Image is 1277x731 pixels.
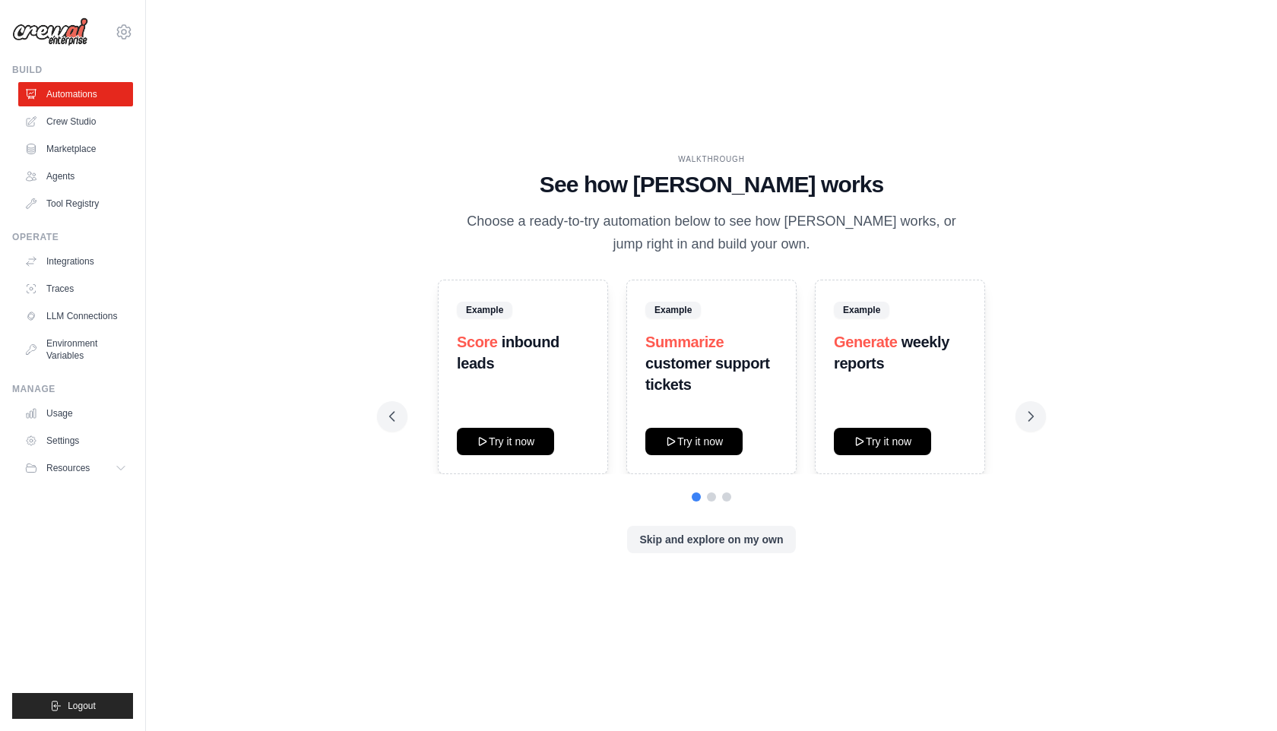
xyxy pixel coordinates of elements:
div: Operate [12,231,133,243]
a: LLM Connections [18,304,133,328]
div: Manage [12,383,133,395]
button: Skip and explore on my own [627,526,795,553]
strong: weekly reports [834,334,949,372]
div: WALKTHROUGH [389,153,1034,165]
a: Traces [18,277,133,301]
a: Usage [18,401,133,426]
button: Try it now [834,428,931,455]
button: Try it now [645,428,743,455]
span: Score [457,334,498,350]
span: Example [457,302,512,318]
a: Settings [18,429,133,453]
a: Environment Variables [18,331,133,368]
a: Automations [18,82,133,106]
button: Resources [18,456,133,480]
span: Example [645,302,701,318]
a: Agents [18,164,133,188]
div: Build [12,64,133,76]
span: Summarize [645,334,724,350]
span: Logout [68,700,96,712]
p: Choose a ready-to-try automation below to see how [PERSON_NAME] works, or jump right in and build... [456,210,967,255]
button: Logout [12,693,133,719]
span: Resources [46,462,90,474]
strong: customer support tickets [645,355,770,393]
a: Crew Studio [18,109,133,134]
h1: See how [PERSON_NAME] works [389,171,1034,198]
img: Logo [12,17,88,46]
a: Integrations [18,249,133,274]
span: Generate [834,334,898,350]
strong: inbound leads [457,334,559,372]
button: Try it now [457,428,554,455]
a: Tool Registry [18,191,133,216]
span: Example [834,302,889,318]
a: Marketplace [18,137,133,161]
